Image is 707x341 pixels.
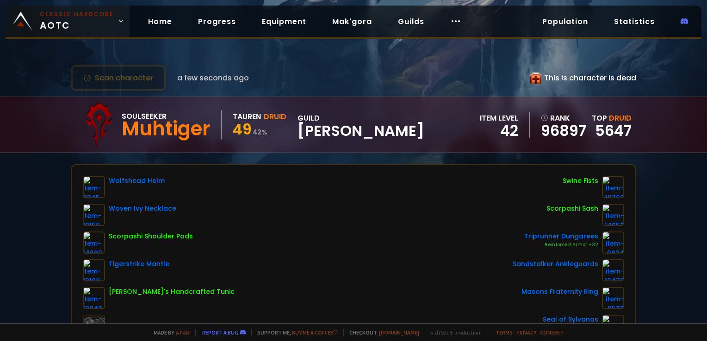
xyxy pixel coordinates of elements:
[176,329,190,336] a: a fan
[595,120,632,141] a: 5647
[122,122,210,136] div: Muhtiger
[191,12,243,31] a: Progress
[543,315,598,324] div: Seal of Sylvanas
[233,119,252,140] span: 49
[602,287,624,309] img: item-9533
[602,231,624,254] img: item-9624
[524,231,598,241] div: Triprunner Dungarees
[292,329,338,336] a: Buy me a coffee
[253,128,267,137] small: 42 %
[602,176,624,198] img: item-10760
[122,110,210,122] div: Soulseeker
[516,329,536,336] a: Privacy
[602,259,624,281] img: item-12470
[298,112,424,138] div: guild
[609,113,632,123] span: Druid
[109,176,165,186] div: Wolfshead Helm
[83,176,105,198] img: item-8345
[530,72,636,84] div: This is character is dead
[513,259,598,269] div: Sandstalker Ankleguards
[83,259,105,281] img: item-13108
[480,112,518,124] div: item level
[535,12,595,31] a: Population
[109,231,193,241] div: Scorpashi Shoulder Pads
[563,176,598,186] div: Swine Fists
[109,287,235,297] div: [PERSON_NAME]'s Handcrafted Tunic
[343,329,419,336] span: Checkout
[202,329,238,336] a: Report a bug
[524,241,598,249] div: Reinforced Armor +32
[71,65,166,91] button: Scan character
[109,204,176,213] div: Woven Ivy Necklace
[425,329,480,336] span: v. d752d5 - production
[83,204,105,226] img: item-19159
[251,329,338,336] span: Support me,
[607,12,662,31] a: Statistics
[602,204,624,226] img: item-14652
[391,12,432,31] a: Guilds
[40,10,114,18] small: Classic Hardcore
[40,10,114,32] span: AOTC
[496,329,513,336] a: Terms
[521,287,598,297] div: Masons Fraternity Ring
[233,111,261,122] div: Tauren
[264,111,286,122] div: Druid
[254,12,314,31] a: Equipment
[540,329,564,336] a: Consent
[546,204,598,213] div: Scorpashi Sash
[141,12,180,31] a: Home
[325,12,379,31] a: Mak'gora
[480,124,518,138] div: 42
[177,72,249,84] span: a few seconds ago
[148,329,190,336] span: Made by
[541,112,586,124] div: rank
[109,259,169,269] div: Tigerstrike Mantle
[6,6,130,37] a: Classic HardcoreAOTC
[592,112,632,124] div: Top
[298,124,424,138] span: [PERSON_NAME]
[83,231,105,254] img: item-14660
[83,287,105,309] img: item-19042
[379,329,419,336] a: [DOMAIN_NAME]
[541,124,586,138] a: 96897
